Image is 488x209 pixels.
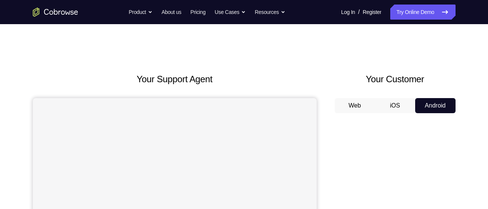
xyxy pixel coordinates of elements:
button: Use Cases [215,5,246,20]
a: Go to the home page [33,8,78,17]
a: Try Online Demo [390,5,455,20]
button: Product [129,5,152,20]
a: Pricing [190,5,205,20]
h2: Your Support Agent [33,72,317,86]
button: Resources [255,5,285,20]
button: Web [335,98,375,113]
button: iOS [375,98,415,113]
button: Android [415,98,456,113]
h2: Your Customer [335,72,456,86]
a: Log In [341,5,355,20]
span: / [358,8,360,17]
a: Register [363,5,381,20]
a: About us [162,5,181,20]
